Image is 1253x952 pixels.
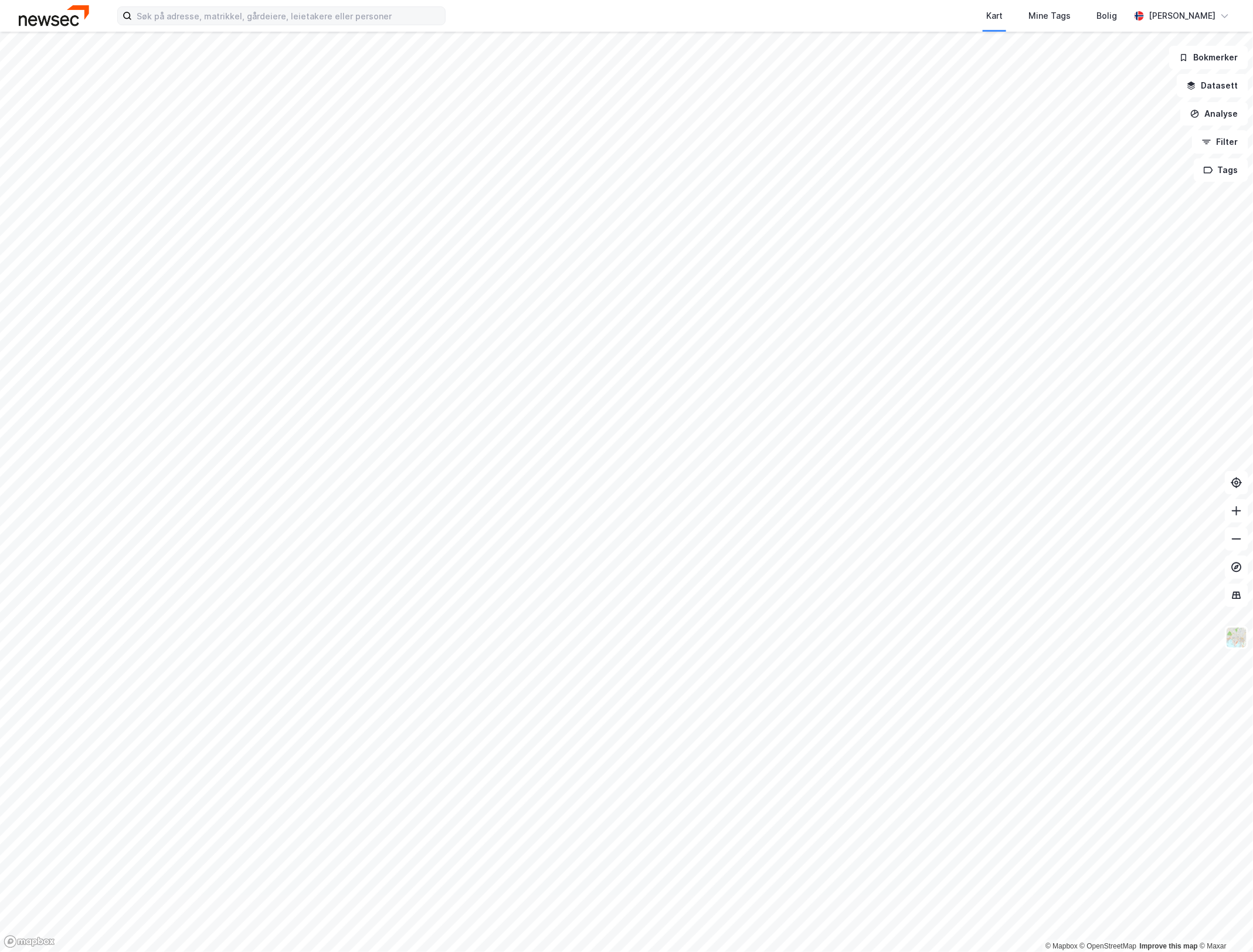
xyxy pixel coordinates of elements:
input: Søk på adresse, matrikkel, gårdeiere, leietakere eller personer [132,7,445,25]
div: Kart [986,9,1003,23]
img: newsec-logo.f6e21ccffca1b3a03d2d.png [19,5,89,26]
div: Mine Tags [1028,9,1071,23]
div: [PERSON_NAME] [1149,9,1215,23]
iframe: Chat Widget [1194,896,1253,952]
div: Kontrollprogram for chat [1194,896,1253,952]
div: Bolig [1096,9,1117,23]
